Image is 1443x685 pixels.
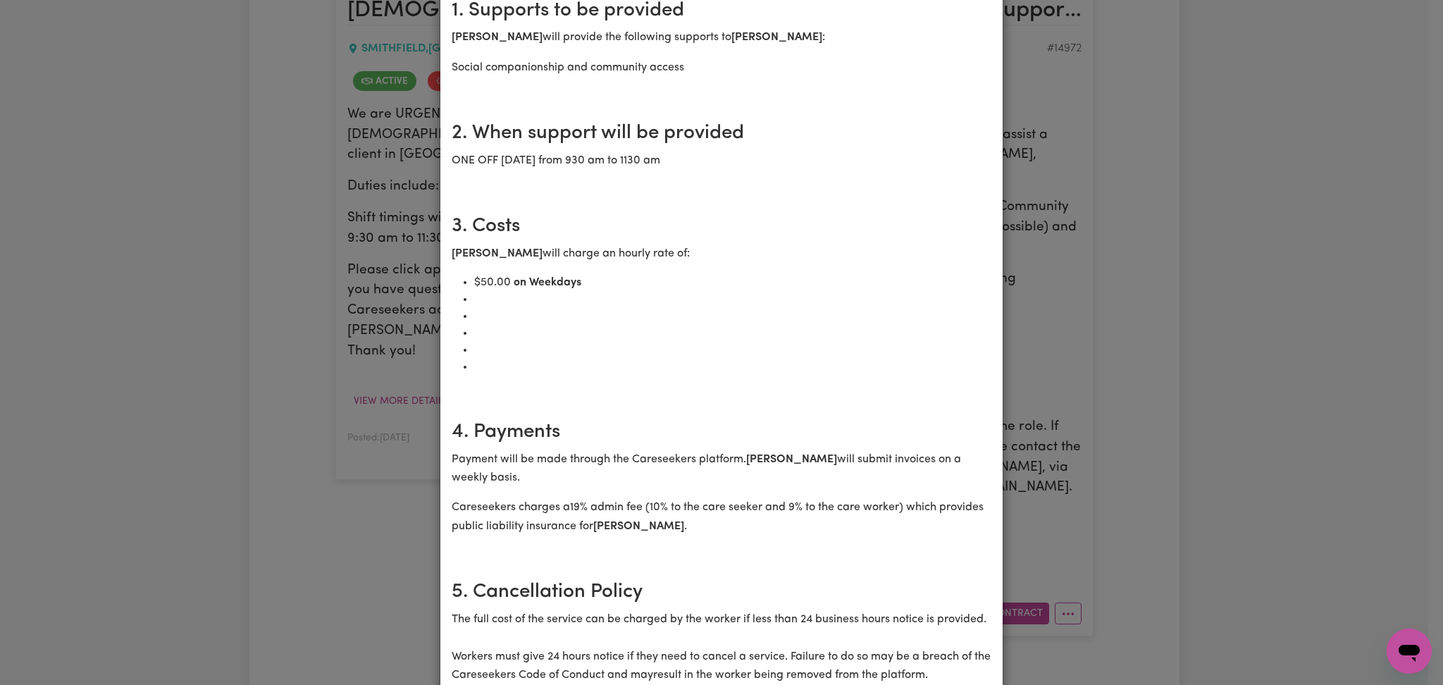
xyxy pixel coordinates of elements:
[452,450,991,488] p: Payment will be made through the Careseekers platform. will submit invoices on a weekly basis.
[452,248,543,259] b: [PERSON_NAME]
[731,32,822,43] b: [PERSON_NAME]
[452,152,991,170] p: ONE OFF [DATE] from 930 am to 1130 am
[452,610,991,685] p: The full cost of the service can be charged by the worker if less than 24 business hours notice i...
[452,58,991,77] p: Social companionship and community access
[452,215,991,239] h2: 3. Costs
[514,277,581,288] b: on Weekdays
[1387,629,1432,674] iframe: Button to launch messaging window
[746,454,837,465] b: [PERSON_NAME]
[452,122,991,146] h2: 2. When support will be provided
[593,521,684,532] b: [PERSON_NAME]
[452,581,991,605] h2: 5. Cancellation Policy
[452,245,991,263] p: will charge an hourly rate of:
[452,32,543,43] b: [PERSON_NAME]
[452,28,991,47] p: will provide the following supports to :
[452,421,991,445] h2: 4. Payments
[452,498,991,536] p: Careseekers charges a 19 % admin fee ( 10 % to the care seeker and 9% to the care worker) which p...
[474,277,511,288] span: $ 50.00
